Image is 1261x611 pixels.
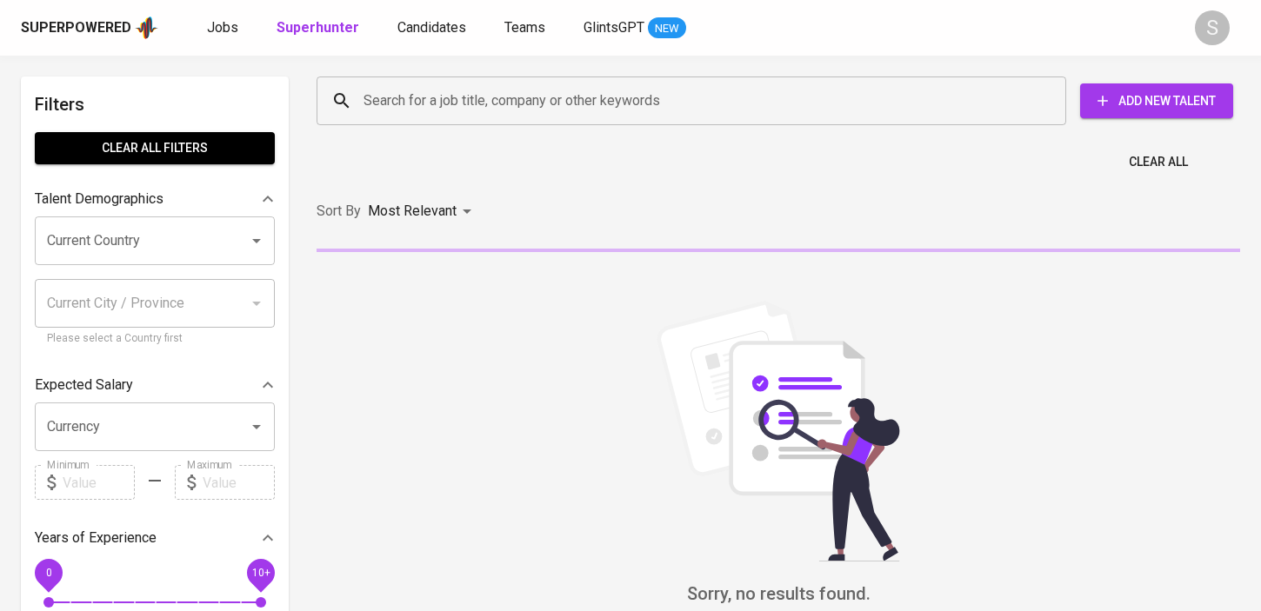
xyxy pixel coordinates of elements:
span: Clear All filters [49,137,261,159]
p: Sort By [317,201,361,222]
button: Open [244,415,269,439]
div: Superpowered [21,18,131,38]
p: Please select a Country first [47,330,263,348]
div: Most Relevant [368,196,477,228]
div: Expected Salary [35,368,275,402]
p: Years of Experience [35,528,157,548]
a: Superhunter [277,17,363,39]
span: Jobs [207,19,238,36]
span: 0 [45,567,51,579]
a: Candidates [397,17,470,39]
a: Superpoweredapp logo [21,15,158,41]
b: Superhunter [277,19,359,36]
div: Talent Demographics [35,182,275,216]
p: Most Relevant [368,201,457,222]
p: Talent Demographics [35,189,163,209]
span: Teams [504,19,545,36]
h6: Sorry, no results found. [317,580,1240,608]
h6: Filters [35,90,275,118]
span: Clear All [1129,151,1188,173]
button: Open [244,229,269,253]
img: file_searching.svg [648,301,909,561]
span: GlintsGPT [584,19,644,36]
input: Value [203,465,275,500]
button: Clear All filters [35,132,275,164]
span: NEW [648,20,686,37]
a: Teams [504,17,549,39]
button: Add New Talent [1080,83,1233,118]
input: Value [63,465,135,500]
img: app logo [135,15,158,41]
span: Add New Talent [1094,90,1219,112]
a: GlintsGPT NEW [584,17,686,39]
div: S [1195,10,1230,45]
button: Clear All [1122,146,1195,178]
p: Expected Salary [35,375,133,395]
span: Candidates [397,19,466,36]
div: Years of Experience [35,521,275,555]
a: Jobs [207,17,242,39]
span: 10+ [251,567,270,579]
